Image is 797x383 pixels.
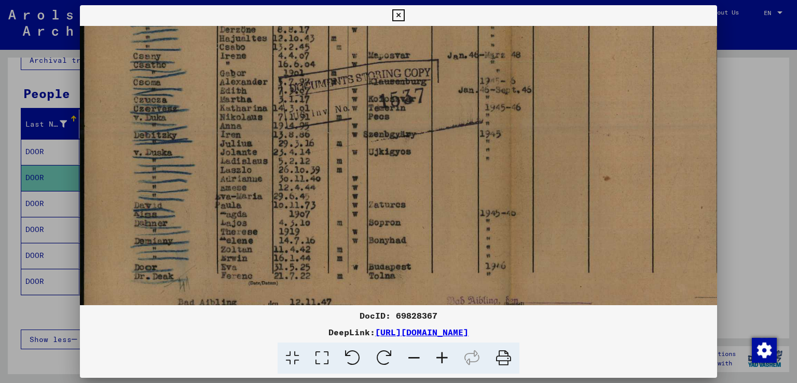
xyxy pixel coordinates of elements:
img: Change consent [752,338,777,363]
div: Change consent [751,337,776,362]
div: DeepLink: [80,326,718,338]
div: DocID: 69828367 [80,309,718,322]
a: [URL][DOMAIN_NAME] [375,327,469,337]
